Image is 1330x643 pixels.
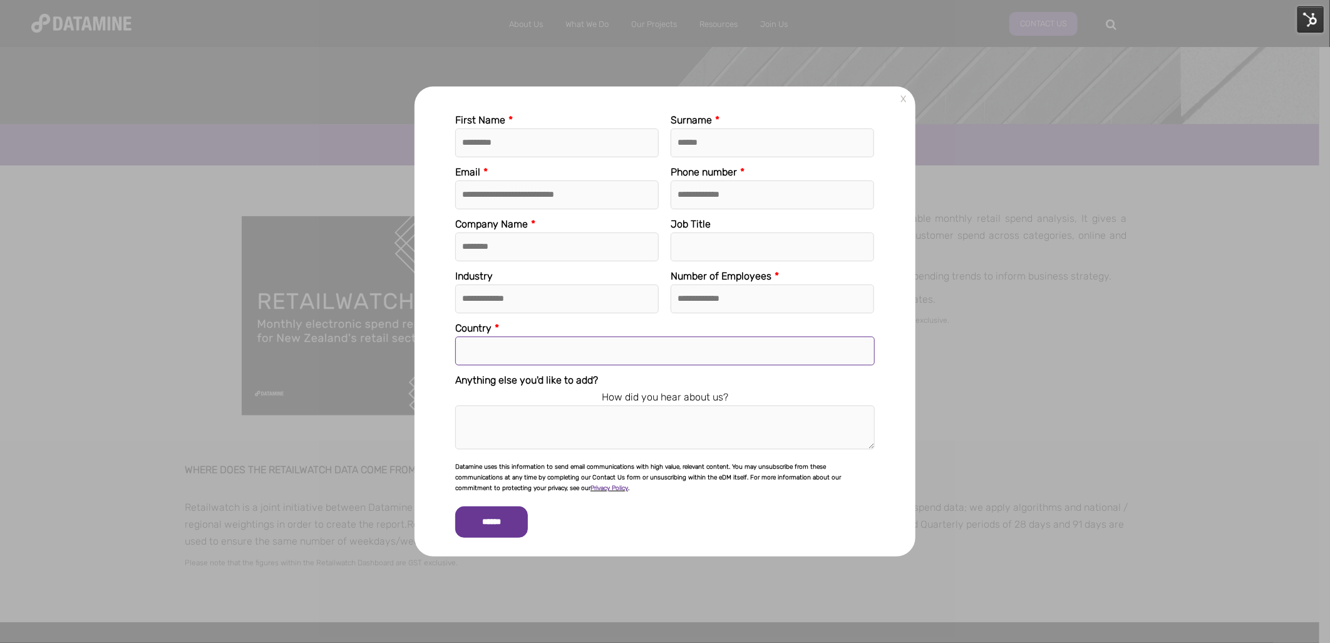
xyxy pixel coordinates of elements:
[455,462,875,494] p: Datamine uses this information to send email communications with high value, relevant content. Yo...
[455,218,528,230] span: Company Name
[671,114,712,126] span: Surname
[671,218,711,230] span: Job Title
[671,166,737,178] span: Phone number
[455,270,493,282] span: Industry
[455,114,505,126] span: First Name
[1297,6,1324,33] img: HubSpot Tools Menu Toggle
[671,270,771,282] span: Number of Employees
[455,322,492,334] span: Country
[590,484,628,492] a: Privacy Policy
[455,389,875,405] legend: How did you hear about us?
[895,91,911,107] a: X
[455,166,480,178] span: Email
[455,374,598,386] span: Anything else you'd like to add?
